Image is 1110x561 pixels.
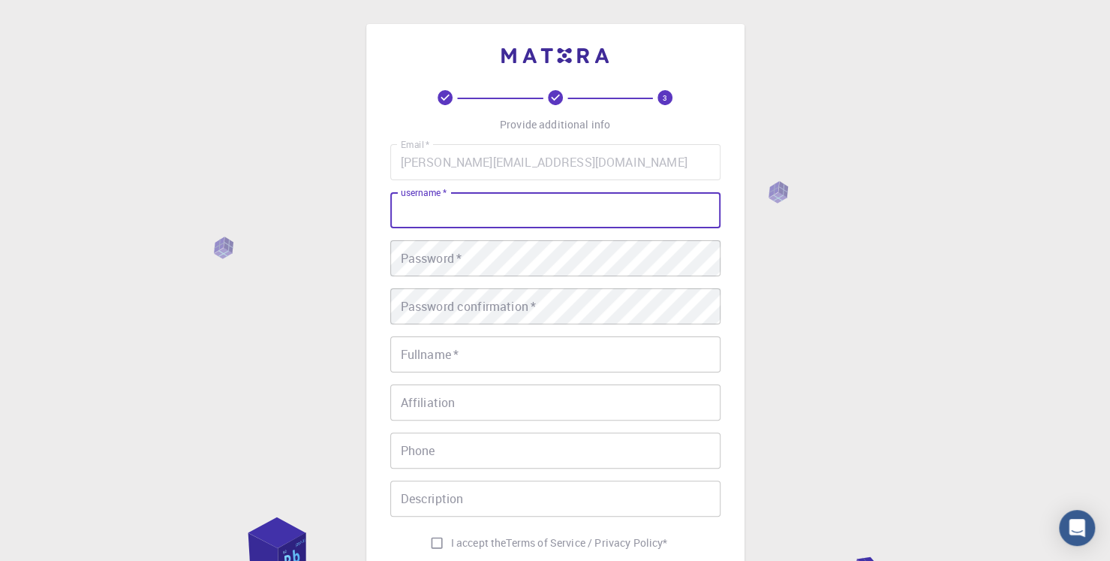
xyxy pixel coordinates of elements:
[663,92,667,103] text: 3
[451,535,507,550] span: I accept the
[1059,510,1095,546] div: Open Intercom Messenger
[506,535,667,550] p: Terms of Service / Privacy Policy *
[506,535,667,550] a: Terms of Service / Privacy Policy*
[401,186,447,199] label: username
[401,138,429,151] label: Email
[500,117,610,132] p: Provide additional info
